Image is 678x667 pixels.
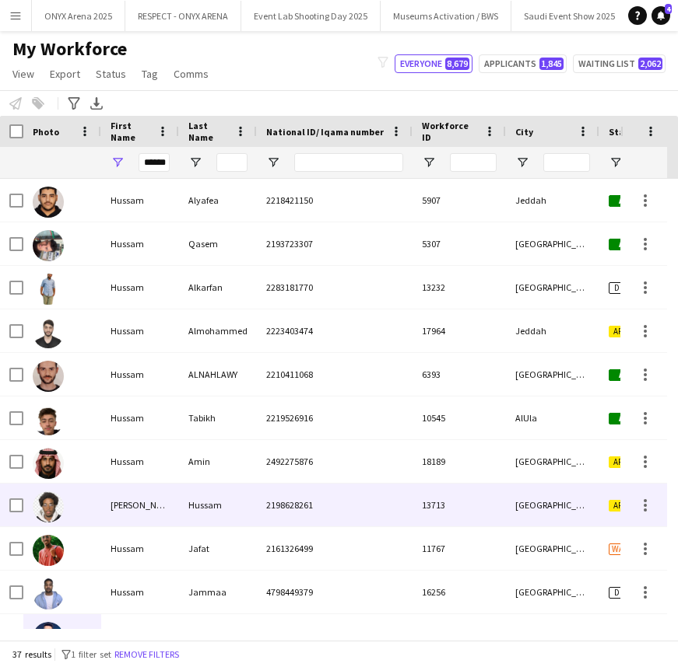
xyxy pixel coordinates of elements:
span: Active [609,195,657,207]
span: 4798449379 [266,586,313,598]
div: Hussam [101,179,179,222]
div: Qasem [179,222,257,265]
div: 674 [413,614,506,657]
app-action-btn: Advanced filters [65,94,83,113]
span: 1 filter set [71,648,111,660]
div: Hussam [101,440,179,483]
div: Hussam [101,222,179,265]
input: First Name Filter Input [139,153,170,172]
div: 16256 [413,571,506,613]
div: Hussam [101,266,179,309]
div: [GEOGRAPHIC_DATA] [506,484,599,526]
div: [GEOGRAPHIC_DATA] [506,353,599,396]
span: 2210411068 [266,368,313,380]
div: ALNAHLAWY [179,353,257,396]
input: Workforce ID Filter Input [450,153,497,172]
span: Active [609,369,657,381]
button: Event Lab Shooting Day 2025 [241,1,381,31]
a: Status [90,64,132,84]
span: City [515,126,533,138]
div: 18189 [413,440,506,483]
div: Amin [179,440,257,483]
span: Applicant [609,456,657,468]
button: Open Filter Menu [422,155,436,169]
span: Last Name [188,120,229,143]
div: Alkarfan [179,266,257,309]
button: Open Filter Menu [266,155,280,169]
span: Applicant [609,500,657,512]
div: Hussam [101,353,179,396]
button: Open Filter Menu [188,155,202,169]
button: Open Filter Menu [515,155,529,169]
span: 2161326499 [266,543,313,554]
span: My Workforce [12,37,127,61]
div: 5907 [413,179,506,222]
input: City Filter Input [543,153,590,172]
div: Hussam [101,396,179,439]
img: Hussam Amin [33,448,64,479]
span: 4 [665,4,672,14]
span: Photo [33,126,59,138]
span: Export [50,67,80,81]
button: Applicants1,845 [479,54,567,73]
img: Hussam Almohammed [33,317,64,348]
div: [PERSON_NAME] said [101,484,179,526]
span: 8,679 [445,58,469,70]
input: Last Name Filter Input [216,153,248,172]
div: 10545 [413,396,506,439]
a: 4 [652,6,670,25]
button: RESPECT - ONYX ARENA [125,1,241,31]
span: 2219526916 [266,412,313,424]
img: Hussam Qasem [33,230,64,261]
div: [GEOGRAPHIC_DATA] [506,222,599,265]
span: 2283181770 [266,281,313,293]
a: View [6,64,40,84]
div: Hussam [179,484,257,526]
div: Hussam [101,571,179,613]
div: Hussam [101,614,179,657]
div: 5307 [413,222,506,265]
span: Status [96,67,126,81]
span: Active [609,239,657,250]
div: 17964 [413,309,506,352]
img: Hussam Khogaly [33,622,64,653]
span: Declined [609,587,657,599]
img: Hussam Alkarfan [33,274,64,305]
span: National ID/ Iqama number [266,126,384,138]
span: 1,845 [539,58,564,70]
div: [GEOGRAPHIC_DATA] [506,571,599,613]
img: Hussam ALNAHLAWY [33,361,64,392]
span: Tag [142,67,158,81]
button: ONYX Arena 2025 [32,1,125,31]
span: 2223403474 [266,325,313,337]
div: 13232 [413,266,506,309]
div: 13713 [413,484,506,526]
button: Saudi Event Show 2025 [511,1,628,31]
button: Open Filter Menu [609,155,623,169]
span: Active [609,413,657,424]
img: Hussam Alyafea [33,187,64,218]
span: 2218421150 [266,194,313,206]
img: Hussam Tabikh [33,404,64,435]
span: Declined [609,282,657,294]
img: Hussam Jafat [33,535,64,566]
span: Waiting list [609,543,663,555]
app-action-btn: Export XLSX [87,94,106,113]
div: Jafat [179,527,257,570]
span: 2193723307 [266,238,313,250]
img: Hussam Jammaa [33,578,64,609]
a: Comms [167,64,215,84]
img: Hussam awad said Hussam [33,491,64,522]
a: Export [44,64,86,84]
span: Applicant [609,326,657,337]
div: Hussam [101,309,179,352]
span: View [12,67,34,81]
span: 2198628261 [266,499,313,511]
div: Tabikh [179,396,257,439]
span: Comms [174,67,209,81]
div: 11767 [413,527,506,570]
div: [GEOGRAPHIC_DATA] [506,440,599,483]
div: Jammaa [179,571,257,613]
div: Jeddah [506,309,599,352]
button: Open Filter Menu [111,155,125,169]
